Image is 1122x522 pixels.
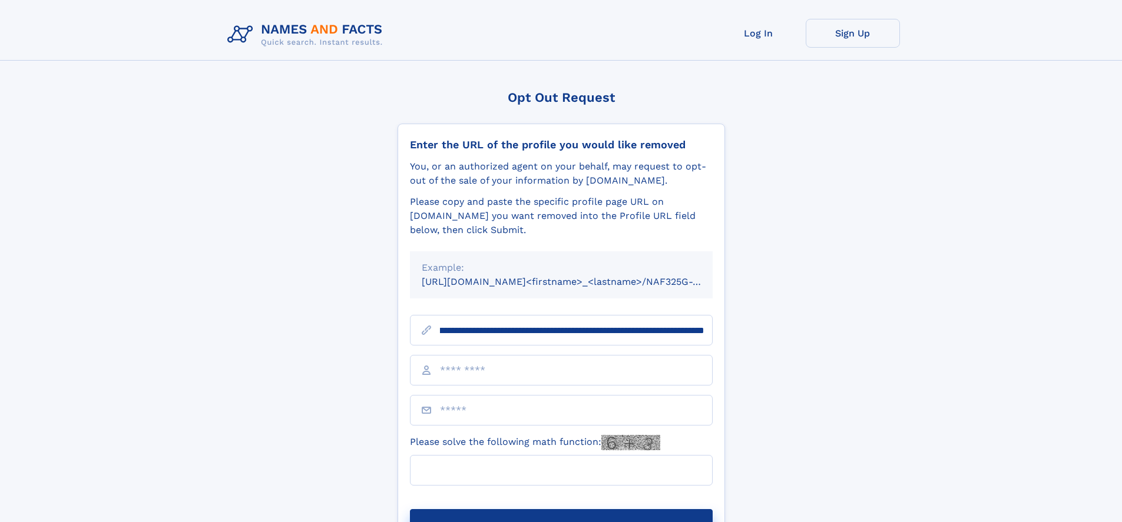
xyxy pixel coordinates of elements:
[422,276,735,287] small: [URL][DOMAIN_NAME]<firstname>_<lastname>/NAF325G-xxxxxxxx
[711,19,806,48] a: Log In
[410,159,713,188] div: You, or an authorized agent on your behalf, may request to opt-out of the sale of your informatio...
[410,435,660,450] label: Please solve the following math function:
[422,261,701,275] div: Example:
[806,19,900,48] a: Sign Up
[410,138,713,151] div: Enter the URL of the profile you would like removed
[410,195,713,237] div: Please copy and paste the specific profile page URL on [DOMAIN_NAME] you want removed into the Pr...
[398,90,725,105] div: Opt Out Request
[223,19,392,51] img: Logo Names and Facts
